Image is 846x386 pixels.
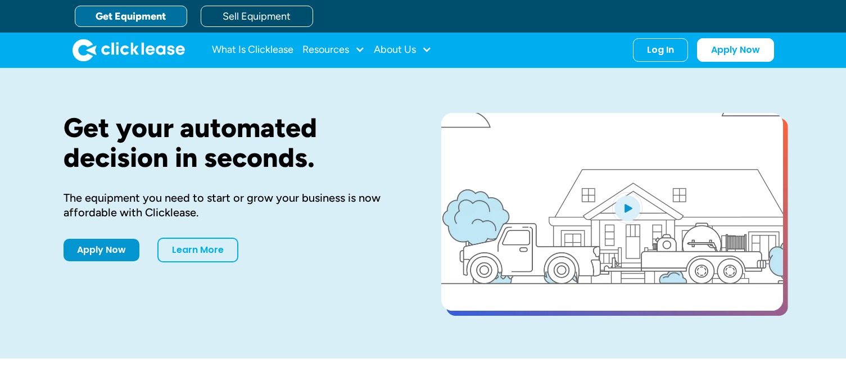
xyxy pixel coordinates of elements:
div: Log In [647,44,674,56]
img: Clicklease logo [73,39,185,61]
a: Sell Equipment [201,6,313,27]
a: home [73,39,185,61]
a: Apply Now [697,38,774,62]
h1: Get your automated decision in seconds. [64,113,405,172]
a: open lightbox [441,113,783,311]
div: Resources [302,39,365,61]
div: The equipment you need to start or grow your business is now affordable with Clicklease. [64,190,405,220]
a: What Is Clicklease [212,39,293,61]
div: About Us [374,39,432,61]
a: Learn More [157,238,238,262]
img: Blue play button logo on a light blue circular background [612,192,643,224]
a: Apply Now [64,239,139,261]
a: Get Equipment [75,6,187,27]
